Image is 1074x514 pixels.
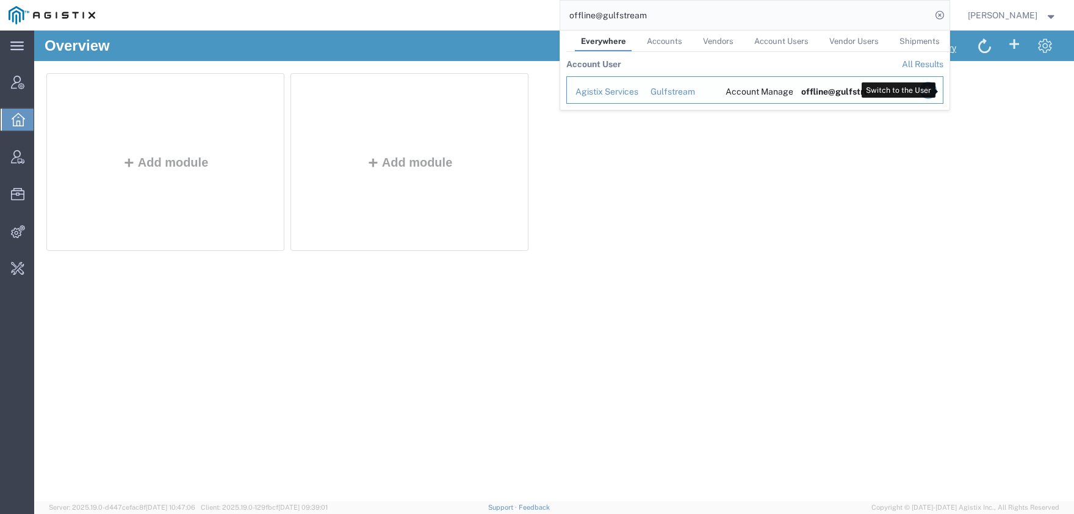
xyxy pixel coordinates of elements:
div: Agistix Services [575,85,633,98]
div: offline@gulfstream.com [801,85,859,98]
div: Active [876,85,904,98]
a: Feedback [519,504,550,511]
span: Account Users [754,37,809,46]
span: Everywhere [581,37,626,46]
button: [PERSON_NAME] [967,8,1058,23]
span: Client: 2025.19.0-129fbcf [201,504,328,511]
span: Carrie Virgilio [968,9,1037,22]
span: [DATE] 09:39:01 [278,504,328,511]
button: Add module [329,125,422,139]
a: Support [488,504,519,511]
span: offline@gulfstream [801,87,881,96]
table: Search Results [566,52,950,110]
button: Add module [85,125,178,139]
span: Vendor Users [829,37,879,46]
a: View all account users found by criterion [902,59,943,69]
span: [DATE] 10:47:06 [146,504,195,511]
div: Gulfstream [650,85,708,98]
div: Account Manager [726,85,784,98]
iframe: FS Legacy Container [34,31,1074,501]
span: Server: 2025.19.0-d447cefac8f [49,504,195,511]
span: Shipments [899,37,940,46]
span: Accounts [647,37,682,46]
input: Search for shipment number, reference number [560,1,931,30]
th: Account User [566,52,621,76]
span: Copyright © [DATE]-[DATE] Agistix Inc., All Rights Reserved [871,502,1059,513]
span: Vendors [703,37,733,46]
img: logo [9,6,95,24]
